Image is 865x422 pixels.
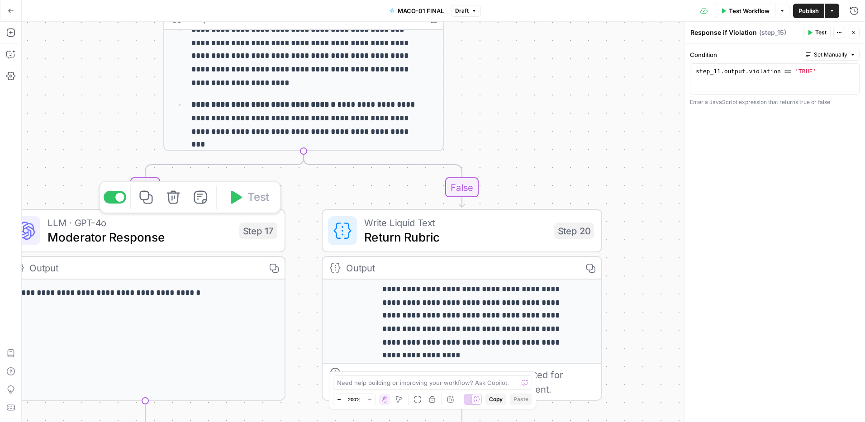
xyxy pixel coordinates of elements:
[220,185,276,209] button: Test
[188,11,416,25] div: Output
[513,395,528,403] span: Paste
[802,49,860,61] button: Set Manually
[803,27,831,38] button: Test
[29,261,257,275] div: Output
[384,4,449,18] button: MACO-01 FINAL
[729,6,770,15] span: Test Workflow
[451,5,481,17] button: Draft
[348,396,361,403] span: 200%
[715,4,775,18] button: Test Workflow
[793,4,824,18] button: Publish
[485,394,506,405] button: Copy
[364,215,547,230] span: Write Liquid Text
[48,228,232,246] span: Moderator Response
[759,28,786,37] span: ( step_15 )
[798,6,819,15] span: Publish
[143,151,304,207] g: Edge from step_15 to step_17
[346,261,574,275] div: Output
[690,28,757,37] textarea: Response if Violation
[815,28,827,37] span: Test
[398,6,444,15] span: MACO-01 FINAL
[304,151,465,207] g: Edge from step_15 to step_20
[455,7,469,15] span: Draft
[239,223,277,239] div: Step 17
[690,98,860,106] div: Enter a JavaScript expression that returns true or false
[247,189,269,205] span: Test
[346,367,594,396] div: This output is too large & has been abbreviated for review. to view the full content.
[554,223,594,239] div: Step 20
[48,215,232,230] span: LLM · GPT-4o
[690,50,798,59] label: Condition
[364,228,547,246] span: Return Rubric
[510,394,532,405] button: Paste
[489,395,503,403] span: Copy
[814,51,847,59] span: Set Manually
